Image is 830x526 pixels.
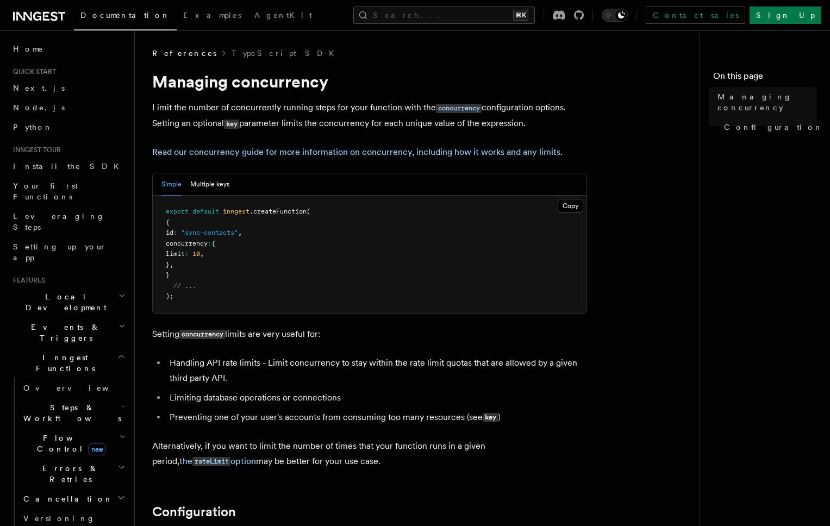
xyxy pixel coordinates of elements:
span: : [173,229,177,236]
a: Managing concurrency [713,87,817,117]
span: new [88,443,106,455]
a: Python [9,117,128,137]
a: concurrency [436,102,482,112]
span: } [166,261,170,268]
span: Overview [23,384,135,392]
button: Copy [558,199,583,213]
p: Limit the number of concurrently running steps for your function with the configuration options. ... [152,100,587,131]
span: , [238,229,242,236]
span: Python [13,123,53,131]
span: ); [166,292,173,300]
a: Home [9,39,128,59]
a: Documentation [74,3,177,30]
button: Local Development [9,287,128,317]
span: Your first Functions [13,181,78,201]
code: key [224,120,239,129]
span: Events & Triggers [9,322,118,343]
span: References [152,48,216,59]
button: Multiple keys [190,173,229,196]
a: Configuration [720,117,817,137]
span: Leveraging Steps [13,212,105,231]
span: Local Development [9,291,118,313]
a: Leveraging Steps [9,206,128,237]
button: Toggle dark mode [602,9,628,22]
span: Examples [183,11,241,20]
a: Contact sales [646,7,745,24]
span: Steps & Workflows [19,402,121,424]
span: concurrency [166,240,208,247]
p: Alternatively, if you want to limit the number of times that your function runs in a given period... [152,439,587,469]
a: Read our concurrency guide for more information on concurrency, including how it works and any li... [152,147,560,157]
span: Node.js [13,103,65,112]
span: 10 [192,250,200,258]
span: : [208,240,211,247]
span: } [166,271,170,279]
p: Setting limits are very useful for: [152,327,587,342]
button: Errors & Retries [19,459,128,489]
li: Preventing one of your user's accounts from consuming too many resources (see ) [166,410,587,425]
a: Overview [19,378,128,398]
span: Documentation [80,11,170,20]
a: Next.js [9,78,128,98]
span: ( [307,208,310,215]
span: Configuration [724,122,823,133]
span: Inngest tour [9,146,61,154]
span: AgentKit [254,11,312,20]
span: Quick start [9,67,56,76]
span: Cancellation [19,493,113,504]
span: Versioning [23,514,95,523]
a: Sign Up [750,7,821,24]
span: Install the SDK [13,162,126,171]
span: // ... [173,282,196,290]
span: Next.js [13,84,65,92]
a: Setting up your app [9,237,128,267]
span: Errors & Retries [19,463,118,485]
a: AgentKit [248,3,319,29]
a: Examples [177,3,248,29]
span: Home [13,43,43,54]
span: { [211,240,215,247]
span: { [166,218,170,226]
span: Managing concurrency [717,91,817,113]
span: limit [166,250,185,258]
button: Flow Controlnew [19,428,128,459]
span: Features [9,276,45,285]
a: therateLimitoption [179,456,256,466]
kbd: ⌘K [513,10,528,21]
a: Configuration [152,504,236,519]
code: concurrency [179,330,225,339]
code: key [483,413,498,422]
a: Install the SDK [9,156,128,176]
a: Your first Functions [9,176,128,206]
code: concurrency [436,104,482,113]
button: Search...⌘K [353,7,535,24]
h1: Managing concurrency [152,72,587,91]
span: Setting up your app [13,242,107,262]
button: Events & Triggers [9,317,128,348]
button: Steps & Workflows [19,398,128,428]
li: Handling API rate limits - Limit concurrency to stay within the rate limit quotas that are allowe... [166,355,587,386]
p: . [152,145,587,160]
span: Inngest Functions [9,352,117,374]
button: Inngest Functions [9,348,128,378]
span: "sync-contacts" [181,229,238,236]
a: TypeScript SDK [232,48,341,59]
code: rateLimit [192,457,230,466]
button: Cancellation [19,489,128,509]
span: : [185,250,189,258]
span: .createFunction [249,208,307,215]
span: default [192,208,219,215]
a: Node.js [9,98,128,117]
h4: On this page [713,70,817,87]
span: id [166,229,173,236]
span: inngest [223,208,249,215]
span: export [166,208,189,215]
button: Simple [161,173,182,196]
li: Limiting database operations or connections [166,390,587,405]
span: , [200,250,204,258]
span: Flow Control [19,433,120,454]
span: , [170,261,173,268]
